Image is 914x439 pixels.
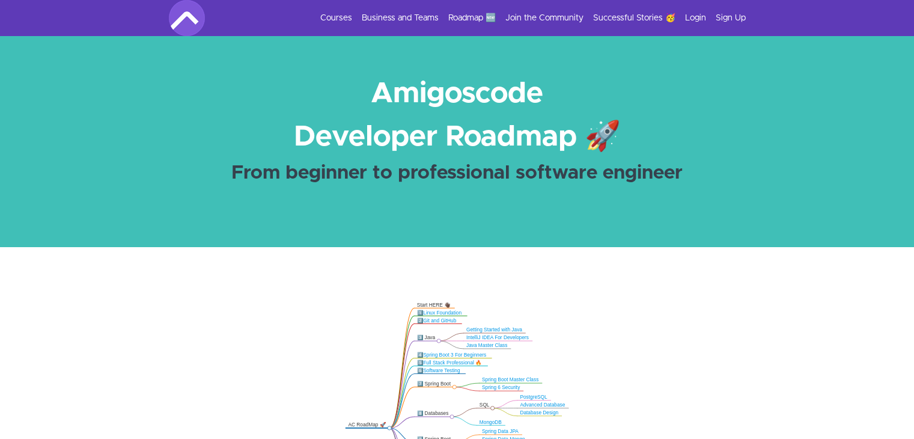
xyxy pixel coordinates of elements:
[466,327,522,333] a: Getting Started with Java
[423,352,486,358] a: Spring Boot 3 For Beginners
[348,422,386,428] div: AC RoadMap 🚀
[448,12,496,24] a: Roadmap 🆕
[423,360,481,366] a: Full Stack Professional 🔥
[593,12,675,24] a: Successful Stories 🥳
[417,310,464,316] div: 1️⃣
[417,335,436,341] div: 3️⃣ Java
[520,410,558,416] a: Database Design
[482,377,538,382] a: Spring Boot Master Class
[505,12,583,24] a: Join the Community
[423,310,462,315] a: Linux Foundation
[371,79,543,108] strong: Amigoscode
[417,367,463,373] div: 6️⃣
[417,318,459,324] div: 2️⃣
[417,381,452,387] div: 7️⃣ Spring Boot
[417,302,452,308] div: Start HERE 👋🏿
[520,394,547,400] a: PostgreSQL
[362,12,439,24] a: Business and Teams
[716,12,746,24] a: Sign Up
[520,402,565,408] a: Advanced Database
[482,385,520,390] a: Spring 6 Security
[417,352,489,358] div: 4️⃣
[423,368,460,373] a: Software Testing
[480,402,490,408] div: SQL
[320,12,352,24] a: Courses
[294,123,621,152] strong: Developer Roadmap 🚀
[423,318,456,323] a: Git and GitHub
[231,164,683,183] strong: From beginner to professional software engineer
[417,411,449,417] div: 8️⃣ Databases
[480,419,502,425] a: MongoDB
[482,429,519,434] a: Spring Data JPA
[417,360,485,366] div: 5️⃣
[466,335,529,340] a: IntelliJ IDEA For Developers
[466,343,507,348] a: Java Master Class
[685,12,706,24] a: Login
